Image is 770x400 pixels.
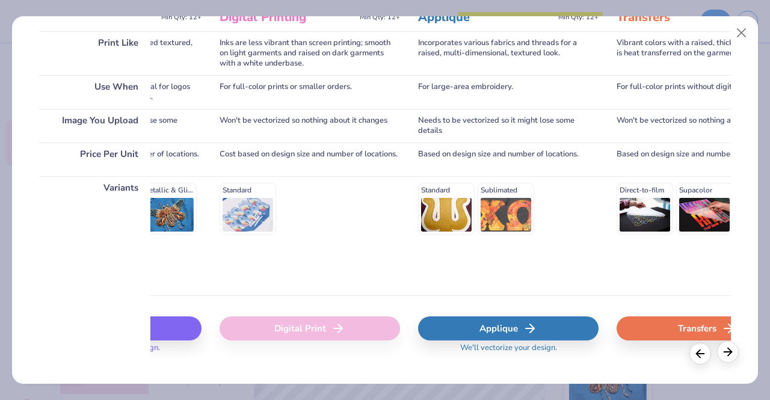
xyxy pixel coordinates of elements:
div: Use When [39,75,150,109]
div: Digital Print [220,316,400,340]
span: Min Qty: 12+ [360,13,400,22]
div: Print Like [39,31,150,75]
h3: Applique [418,10,553,25]
div: Won't be vectorized so nothing about it changes [220,109,400,143]
div: Needs to be vectorized so it might lose some details [21,109,202,143]
div: Incorporates various fabrics and threads for a raised, multi-dimensional, textured look. [418,31,599,75]
div: Image You Upload [39,109,150,143]
div: Applique [418,316,599,340]
span: Min Qty: 12+ [161,13,202,22]
div: Colors are vibrant with a thread-based textured, high-quality finish. [21,31,202,75]
button: Close [730,22,753,45]
span: We'll vectorize your design. [455,343,562,360]
div: Cost based on design size and number of locations. [220,143,400,176]
h3: Transfers [617,10,752,25]
div: Price Per Unit [39,143,150,176]
div: For large-area embroidery. [418,75,599,109]
div: Needs to be vectorized so it might lose some details [418,109,599,143]
div: Based on design size and number of locations. [418,143,599,176]
span: Min Qty: 12+ [558,13,599,22]
div: For full-color prints or smaller orders. [220,75,400,109]
h3: Digital Printing [220,10,355,25]
div: Inks are less vibrant than screen printing; smooth on light garments and raised on dark garments ... [220,31,400,75]
div: Cost based on design size and number of locations. [21,143,202,176]
div: Variants [39,176,150,295]
div: For a professional, high-end look; ideal for logos and text on hats and heavy garments. [21,75,202,109]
